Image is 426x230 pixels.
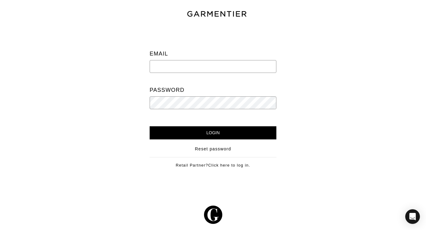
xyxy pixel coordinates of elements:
label: Password [150,84,184,96]
a: Click here to log in. [208,163,250,167]
label: Email [150,48,168,60]
a: Reset password [195,146,231,152]
input: Login [150,126,276,139]
img: g-602364139e5867ba59c769ce4266a9601a3871a1516a6a4c3533f4bc45e69684.svg [204,206,222,224]
div: Open Intercom Messenger [405,209,420,224]
img: garmentier-text-8466448e28d500cc52b900a8b1ac6a0b4c9bd52e9933ba870cc531a186b44329.png [186,10,247,18]
div: Retail Partner? [150,157,276,168]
